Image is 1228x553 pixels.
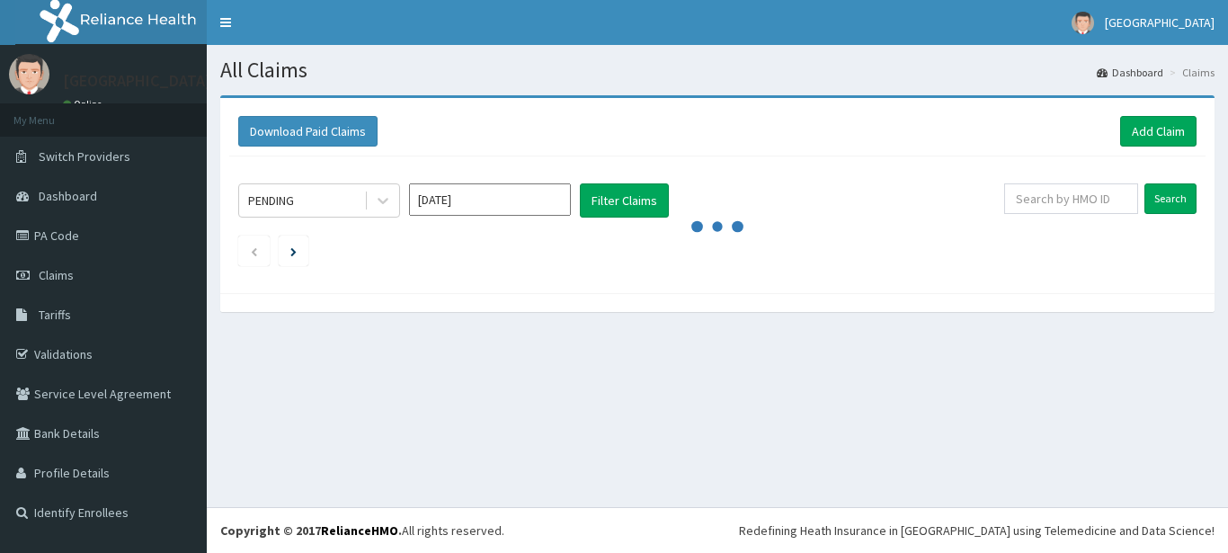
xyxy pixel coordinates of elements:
[409,183,571,216] input: Select Month and Year
[220,58,1215,82] h1: All Claims
[1165,65,1215,80] li: Claims
[1004,183,1138,214] input: Search by HMO ID
[63,73,211,89] p: [GEOGRAPHIC_DATA]
[290,243,297,259] a: Next page
[1105,14,1215,31] span: [GEOGRAPHIC_DATA]
[1072,12,1094,34] img: User Image
[39,148,130,165] span: Switch Providers
[739,522,1215,540] div: Redefining Heath Insurance in [GEOGRAPHIC_DATA] using Telemedicine and Data Science!
[690,200,744,254] svg: audio-loading
[321,522,398,539] a: RelianceHMO
[39,188,97,204] span: Dashboard
[39,267,74,283] span: Claims
[1097,65,1163,80] a: Dashboard
[1144,183,1197,214] input: Search
[1120,116,1197,147] a: Add Claim
[207,507,1228,553] footer: All rights reserved.
[220,522,402,539] strong: Copyright © 2017 .
[63,98,106,111] a: Online
[9,54,49,94] img: User Image
[248,192,294,210] div: PENDING
[250,243,258,259] a: Previous page
[39,307,71,323] span: Tariffs
[238,116,378,147] button: Download Paid Claims
[580,183,669,218] button: Filter Claims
